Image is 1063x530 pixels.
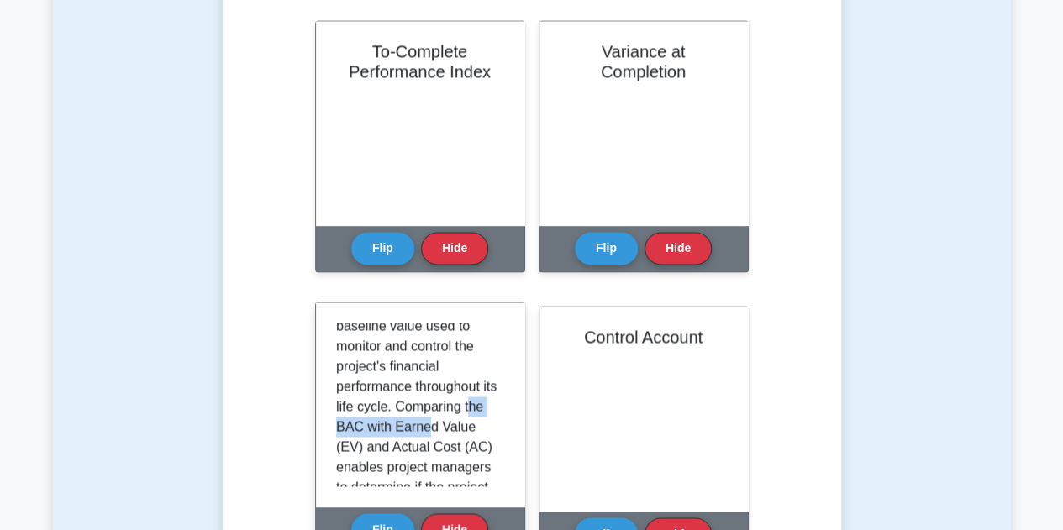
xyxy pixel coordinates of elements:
h2: Control Account [560,327,728,347]
button: Flip [351,232,414,265]
button: Flip [575,232,638,265]
button: Hide [645,232,712,265]
h2: Variance at Completion [560,41,728,81]
button: Hide [421,232,488,265]
h2: To-Complete Performance Index [336,41,504,81]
